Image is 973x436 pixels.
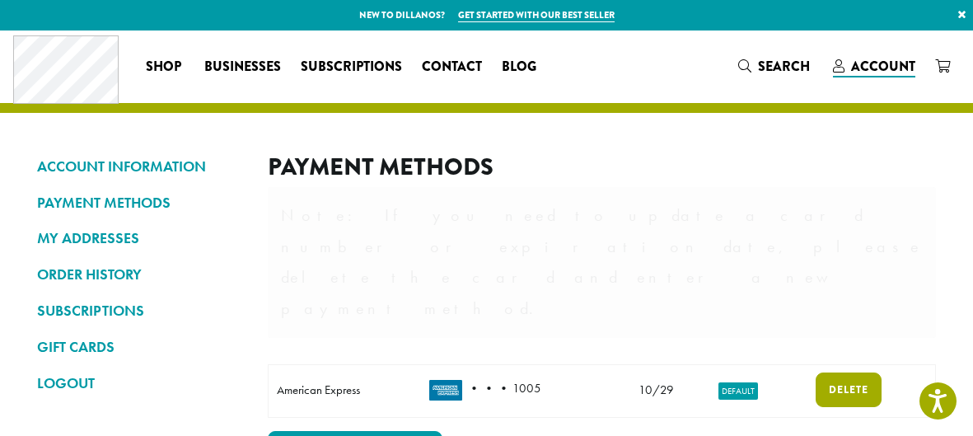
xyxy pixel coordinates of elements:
p: Note: If you need to update a card number or expiration date, please delete the card and enter a ... [281,200,923,324]
a: LOGOUT [37,369,243,397]
a: Shop [136,54,194,80]
span: Search [758,57,810,76]
span: Shop [146,57,181,77]
span: Contact [422,57,482,77]
span: Account [851,57,915,76]
span: Blog [502,57,536,77]
span: Businesses [204,57,281,77]
a: Delete [816,373,882,407]
a: MY ADDRESSES [37,224,243,252]
a: Get started with our best seller [458,8,615,22]
td: 10/29 [616,364,695,417]
a: Search [728,53,823,80]
td: N/A [781,364,806,417]
mark: Default [718,382,758,400]
a: ORDER HISTORY [37,260,243,288]
img: American Express [429,380,462,401]
h2: Payment Methods [268,152,936,181]
a: PAYMENT METHODS [37,189,243,217]
span: Subscriptions [301,57,402,77]
td: • • • 1005 [421,364,617,417]
a: SUBSCRIPTIONS [37,297,243,325]
a: ACCOUNT INFORMATION [37,152,243,180]
a: GIFT CARDS [37,333,243,361]
div: American Express [277,381,412,399]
